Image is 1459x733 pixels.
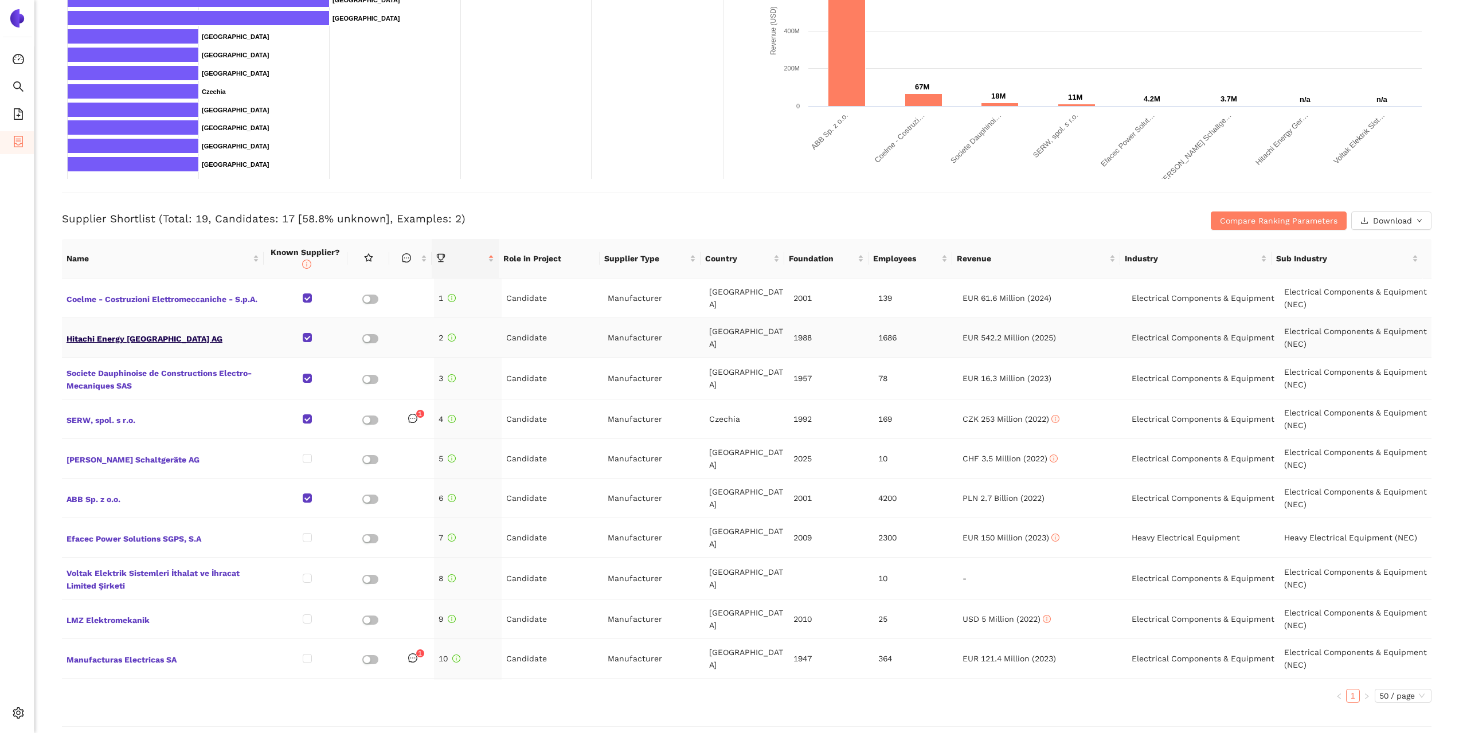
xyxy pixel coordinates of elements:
[448,294,456,302] span: info-circle
[963,614,1051,624] span: USD 5 Million (2022)
[67,565,260,592] span: Voltak Elektrik Sistemleri İthalat ve İhracat Limited Şirketi
[1068,93,1082,101] text: 11M
[1280,558,1431,599] td: Electrical Components & Equipment (NEC)
[1280,279,1431,318] td: Electrical Components & Equipment (NEC)
[963,374,1051,383] span: EUR 16.3 Million (2023)
[874,318,958,358] td: 1686
[67,530,260,545] span: Efacec Power Solutions SGPS, S.A
[67,651,260,666] span: Manufacturas Electricas SA
[874,479,958,518] td: 4200
[1280,318,1431,358] td: Electrical Components & Equipment (NEC)
[502,679,603,720] td: Candidate
[603,518,705,558] td: Manufacturer
[452,654,460,663] span: info-circle
[789,318,873,358] td: 1988
[502,518,603,558] td: Candidate
[448,415,456,423] span: info-circle
[915,83,929,91] text: 67M
[789,399,873,439] td: 1992
[439,293,456,303] span: 1
[202,124,269,131] text: [GEOGRAPHIC_DATA]
[789,518,873,558] td: 2009
[418,410,422,418] span: 1
[502,358,603,399] td: Candidate
[1280,399,1431,439] td: Electrical Components & Equipment (NEC)
[784,28,800,34] text: 400M
[439,654,460,663] span: 10
[448,534,456,542] span: info-circle
[1376,95,1388,104] text: n/a
[809,111,849,151] text: ABB Sp. z o.o.
[1221,95,1237,103] text: 3.7M
[874,358,958,399] td: 78
[271,248,340,269] span: Known Supplier?
[1336,693,1343,700] span: left
[705,358,789,399] td: [GEOGRAPHIC_DATA]
[873,252,940,265] span: Employees
[202,107,269,113] text: [GEOGRAPHIC_DATA]
[1280,639,1431,679] td: Electrical Components & Equipment (NEC)
[963,333,1056,342] span: EUR 542.2 Million (2025)
[67,451,260,466] span: [PERSON_NAME] Schaltgeräte AG
[963,493,1045,503] span: PLN 2.7 Billion (2022)
[439,493,456,503] span: 6
[705,439,789,479] td: [GEOGRAPHIC_DATA]
[1099,111,1156,168] text: Efacec Power Solut…
[705,558,789,599] td: [GEOGRAPHIC_DATA]
[1373,214,1412,227] span: Download
[603,679,705,720] td: Manufacturer
[1051,415,1059,423] span: info-circle
[874,399,958,439] td: 169
[1211,211,1347,230] button: Compare Ranking Parameters
[869,239,953,279] th: this column's title is Employees,this column is sortable
[705,399,789,439] td: Czechia
[952,239,1120,279] th: this column's title is Revenue,this column is sortable
[603,439,705,479] td: Manufacturer
[402,253,411,262] span: message
[603,558,705,599] td: Manufacturer
[769,6,777,55] text: Revenue (USD)
[1360,689,1374,703] button: right
[62,239,264,279] th: this column's title is Name,this column is sortable
[1127,358,1279,399] td: Electrical Components & Equipment
[1280,439,1431,479] td: Electrical Components & Equipment (NEC)
[603,358,705,399] td: Manufacturer
[1144,95,1160,103] text: 4.2M
[874,439,958,479] td: 10
[502,279,603,318] td: Candidate
[439,414,456,424] span: 4
[784,239,869,279] th: this column's title is Foundation,this column is sortable
[418,649,422,657] span: 1
[1280,358,1431,399] td: Electrical Components & Equipment (NEC)
[789,439,873,479] td: 2025
[603,399,705,439] td: Manufacturer
[448,494,456,502] span: info-circle
[1127,639,1279,679] td: Electrical Components & Equipment
[705,639,789,679] td: [GEOGRAPHIC_DATA]
[705,518,789,558] td: [GEOGRAPHIC_DATA]
[1125,252,1258,265] span: Industry
[439,333,456,342] span: 2
[789,639,873,679] td: 1947
[416,410,424,418] sup: 1
[448,615,456,623] span: info-circle
[603,479,705,518] td: Manufacturer
[1331,111,1386,166] text: Voltak Elektrik Sist…
[448,374,456,382] span: info-circle
[874,518,958,558] td: 2300
[67,252,251,265] span: Name
[1127,399,1279,439] td: Electrical Components & Equipment
[364,253,373,262] span: star
[67,612,260,626] span: LMZ Elektromekanik
[789,679,873,720] td: 2000
[600,239,701,279] th: this column's title is Supplier Type,this column is sortable
[705,479,789,518] td: [GEOGRAPHIC_DATA]
[963,293,1051,303] span: EUR 61.6 Million (2024)
[502,439,603,479] td: Candidate
[502,479,603,518] td: Candidate
[439,454,456,463] span: 5
[1346,689,1360,703] li: 1
[389,239,431,279] th: this column is sortable
[1051,534,1059,542] span: info-circle
[502,599,603,639] td: Candidate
